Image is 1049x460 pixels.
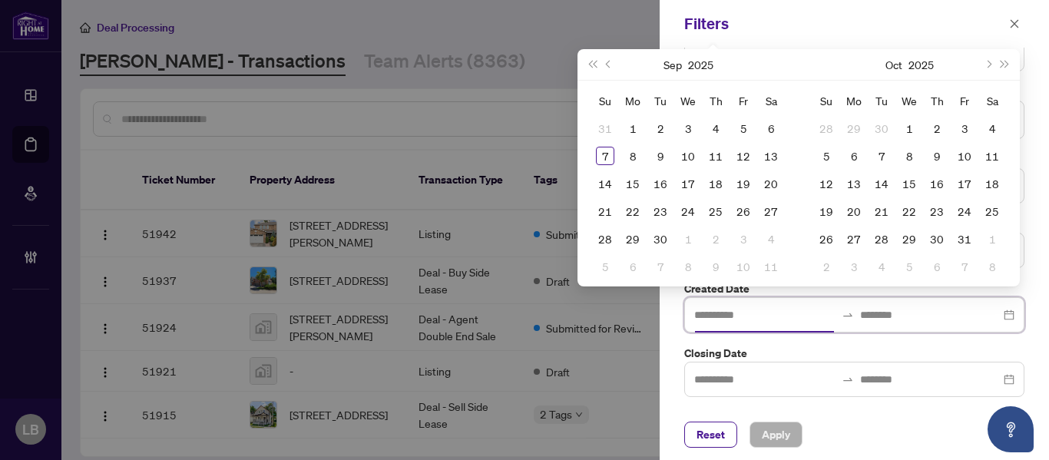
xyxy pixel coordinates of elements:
[895,114,923,142] td: 2025-10-01
[688,49,713,80] button: Choose a year
[840,197,868,225] td: 2025-10-20
[730,225,757,253] td: 2025-10-03
[868,114,895,142] td: 2025-09-30
[684,12,1004,35] div: Filters
[895,170,923,197] td: 2025-10-15
[750,422,802,448] button: Apply
[842,373,854,386] span: swap-right
[674,253,702,280] td: 2025-10-08
[812,225,840,253] td: 2025-10-26
[978,225,1006,253] td: 2025-11-01
[817,257,836,276] div: 2
[928,257,946,276] div: 6
[868,225,895,253] td: 2025-10-28
[908,49,934,80] button: Choose a year
[762,230,780,248] div: 4
[619,170,647,197] td: 2025-09-15
[885,49,902,80] button: Choose a month
[872,202,891,220] div: 21
[624,202,642,220] div: 22
[845,230,863,248] div: 27
[872,119,891,137] div: 30
[702,197,730,225] td: 2025-09-25
[951,114,978,142] td: 2025-10-03
[757,197,785,225] td: 2025-09-27
[900,147,918,165] div: 8
[895,225,923,253] td: 2025-10-29
[596,174,614,193] div: 14
[707,230,725,248] div: 2
[951,253,978,280] td: 2025-11-07
[923,225,951,253] td: 2025-10-30
[762,119,780,137] div: 6
[951,197,978,225] td: 2025-10-24
[757,225,785,253] td: 2025-10-04
[647,225,674,253] td: 2025-09-30
[730,87,757,114] th: Fr
[868,253,895,280] td: 2025-11-04
[895,142,923,170] td: 2025-10-08
[730,170,757,197] td: 2025-09-19
[955,147,974,165] div: 10
[619,114,647,142] td: 2025-09-01
[647,253,674,280] td: 2025-10-07
[900,174,918,193] div: 15
[674,197,702,225] td: 2025-09-24
[955,230,974,248] div: 31
[872,257,891,276] div: 4
[872,230,891,248] div: 28
[817,230,836,248] div: 26
[647,197,674,225] td: 2025-09-23
[978,197,1006,225] td: 2025-10-25
[596,202,614,220] div: 21
[812,87,840,114] th: Su
[868,170,895,197] td: 2025-10-14
[679,230,697,248] div: 1
[845,119,863,137] div: 29
[978,253,1006,280] td: 2025-11-08
[757,170,785,197] td: 2025-09-20
[619,197,647,225] td: 2025-09-22
[895,197,923,225] td: 2025-10-22
[900,257,918,276] div: 5
[679,119,697,137] div: 3
[647,114,674,142] td: 2025-09-02
[895,253,923,280] td: 2025-11-05
[951,225,978,253] td: 2025-10-31
[591,253,619,280] td: 2025-10-05
[734,230,753,248] div: 3
[928,119,946,137] div: 2
[647,170,674,197] td: 2025-09-16
[997,49,1014,80] button: Next year (Control + right)
[674,142,702,170] td: 2025-09-10
[951,170,978,197] td: 2025-10-17
[840,253,868,280] td: 2025-11-03
[868,87,895,114] th: Tu
[663,49,682,80] button: Choose a month
[674,87,702,114] th: We
[817,174,836,193] div: 12
[591,197,619,225] td: 2025-09-21
[928,202,946,220] div: 23
[619,225,647,253] td: 2025-09-29
[624,119,642,137] div: 1
[955,257,974,276] div: 7
[702,225,730,253] td: 2025-10-02
[845,202,863,220] div: 20
[983,147,1001,165] div: 11
[817,147,836,165] div: 5
[895,87,923,114] th: We
[923,114,951,142] td: 2025-10-02
[842,309,854,321] span: to
[684,345,1024,362] label: Closing Date
[762,257,780,276] div: 11
[983,230,1001,248] div: 1
[845,174,863,193] div: 13
[978,87,1006,114] th: Sa
[734,202,753,220] div: 26
[647,87,674,114] th: Tu
[707,119,725,137] div: 4
[928,230,946,248] div: 30
[707,257,725,276] div: 9
[812,197,840,225] td: 2025-10-19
